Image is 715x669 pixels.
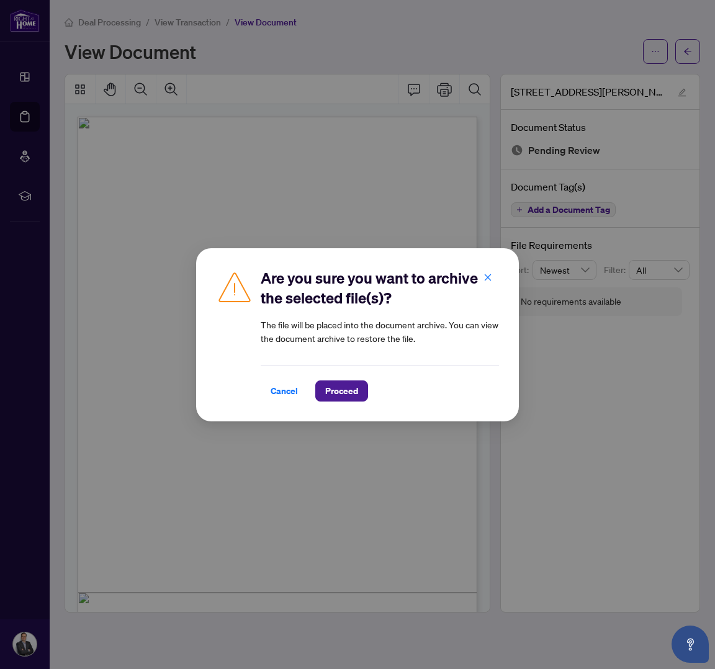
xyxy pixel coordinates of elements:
[271,381,298,401] span: Cancel
[483,272,492,281] span: close
[672,626,709,663] button: Open asap
[325,381,358,401] span: Proceed
[216,268,253,305] img: Caution Icon
[261,318,499,345] article: The file will be placed into the document archive. You can view the document archive to restore t...
[261,268,499,308] h2: Are you sure you want to archive the selected file(s)?
[315,380,368,402] button: Proceed
[261,380,308,402] button: Cancel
